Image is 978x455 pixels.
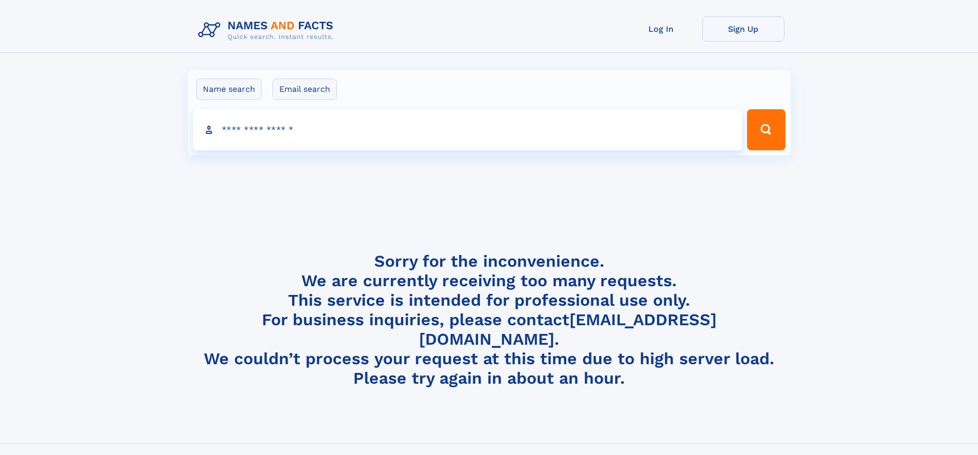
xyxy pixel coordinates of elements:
[273,78,337,100] label: Email search
[747,109,785,150] button: Search Button
[193,109,743,150] input: search input
[702,16,784,42] a: Sign Up
[419,310,717,349] a: [EMAIL_ADDRESS][DOMAIN_NAME]
[196,78,262,100] label: Name search
[620,16,702,42] a: Log In
[194,16,342,44] img: Logo Names and Facts
[194,251,784,388] h4: Sorry for the inconvenience. We are currently receiving too many requests. This service is intend...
